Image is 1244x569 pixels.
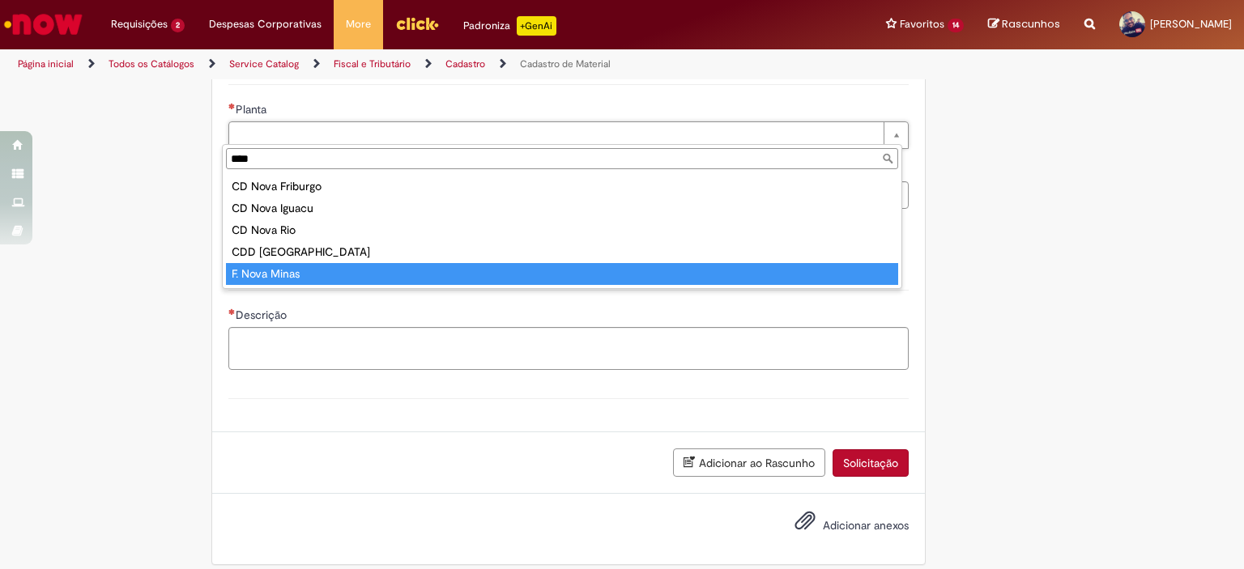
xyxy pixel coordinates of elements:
div: CD Nova Iguacu [226,197,898,219]
div: CD Nova Rio [226,219,898,241]
div: F. Nova Minas [226,263,898,285]
div: CDD [GEOGRAPHIC_DATA] [226,241,898,263]
div: CD Nova Friburgo [226,176,898,197]
ul: Planta [223,172,901,288]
